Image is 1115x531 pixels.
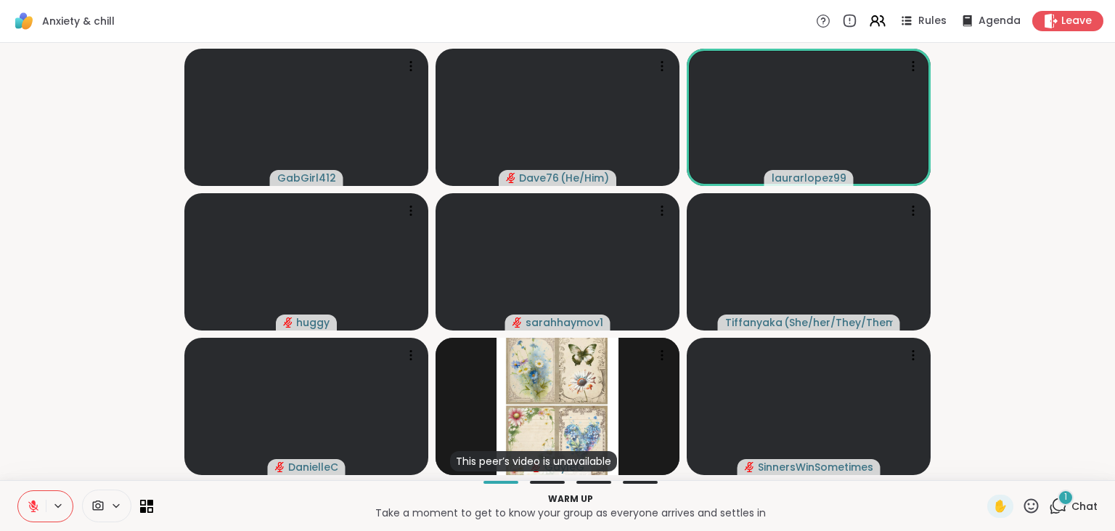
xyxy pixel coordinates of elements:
[560,171,609,185] span: ( He/Him )
[12,9,36,33] img: ShareWell Logomark
[1061,14,1092,28] span: Leave
[506,173,516,183] span: audio-muted
[162,493,979,506] p: Warm up
[745,462,755,472] span: audio-muted
[162,506,979,520] p: Take a moment to get to know your group as everyone arrives and settles in
[1071,499,1098,514] span: Chat
[918,14,947,28] span: Rules
[275,462,285,472] span: audio-muted
[497,338,618,475] img: GayleG
[772,171,846,185] span: laurarlopez99
[450,451,617,471] div: This peer’s video is unavailable
[296,315,330,330] span: huggy
[283,317,293,328] span: audio-muted
[288,460,338,474] span: DanielleC
[784,315,893,330] span: ( She/her/They/Them )
[526,315,603,330] span: sarahhaymov1
[993,498,1008,515] span: ✋
[512,317,523,328] span: audio-muted
[979,14,1021,28] span: Agenda
[519,171,559,185] span: Dave76
[725,315,783,330] span: Tiffanyaka
[1064,491,1067,503] span: 1
[758,460,873,474] span: SinnersWinSometimes
[42,14,115,28] span: Anxiety & chill
[277,171,336,185] span: GabGirl412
